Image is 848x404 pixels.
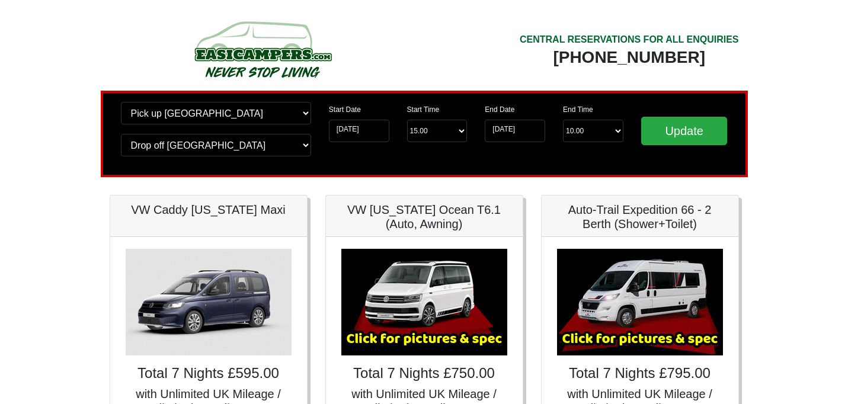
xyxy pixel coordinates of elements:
[329,120,389,142] input: Start Date
[553,203,727,231] h5: Auto-Trail Expedition 66 - 2 Berth (Shower+Toilet)
[150,17,375,82] img: campers-checkout-logo.png
[329,104,361,115] label: Start Date
[338,203,511,231] h5: VW [US_STATE] Ocean T6.1 (Auto, Awning)
[407,104,440,115] label: Start Time
[563,104,593,115] label: End Time
[553,365,727,382] h4: Total 7 Nights £795.00
[122,365,295,382] h4: Total 7 Nights £595.00
[520,33,739,47] div: CENTRAL RESERVATIONS FOR ALL ENQUIRIES
[520,47,739,68] div: [PHONE_NUMBER]
[641,117,728,145] input: Update
[338,365,511,382] h4: Total 7 Nights £750.00
[557,249,723,355] img: Auto-Trail Expedition 66 - 2 Berth (Shower+Toilet)
[122,203,295,217] h5: VW Caddy [US_STATE] Maxi
[485,120,545,142] input: Return Date
[485,104,514,115] label: End Date
[341,249,507,355] img: VW California Ocean T6.1 (Auto, Awning)
[126,249,292,355] img: VW Caddy California Maxi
